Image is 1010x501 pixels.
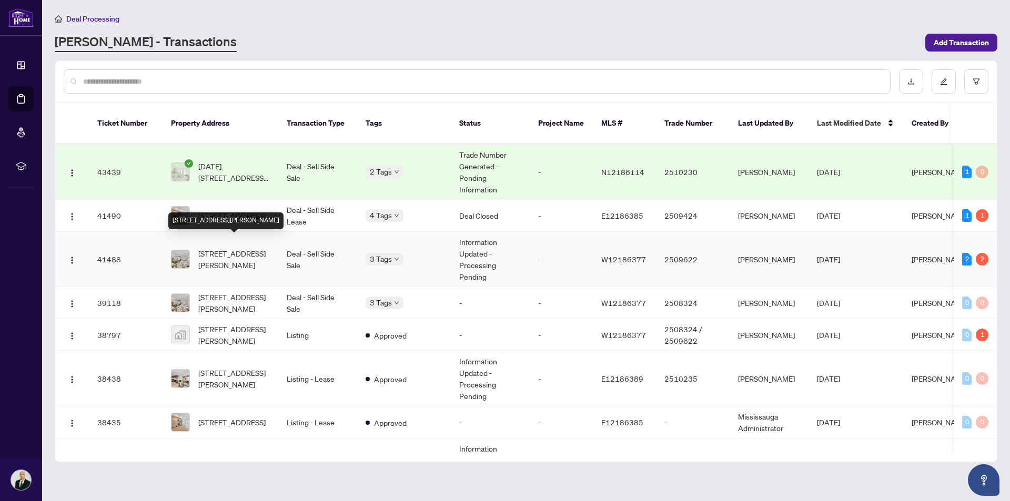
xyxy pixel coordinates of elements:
[198,323,270,346] span: [STREET_ADDRESS][PERSON_NAME]
[817,330,840,340] span: [DATE]
[68,212,76,221] img: Logo
[912,254,968,264] span: [PERSON_NAME]
[278,438,357,494] td: Listing
[451,287,530,319] td: -
[934,34,989,51] span: Add Transaction
[171,413,189,431] img: thumbnail-img
[64,414,80,431] button: Logo
[912,298,968,308] span: [PERSON_NAME]
[899,69,923,94] button: download
[817,374,840,383] span: [DATE]
[962,209,972,222] div: 1
[394,169,399,175] span: down
[374,330,407,341] span: Approved
[730,287,809,319] td: [PERSON_NAME]
[940,78,947,85] span: edit
[66,14,119,24] span: Deal Processing
[530,103,593,144] th: Project Name
[912,417,968,427] span: [PERSON_NAME]
[89,103,163,144] th: Ticket Number
[64,370,80,387] button: Logo
[817,417,840,427] span: [DATE]
[68,256,76,264] img: Logo
[168,212,284,229] div: [STREET_ADDRESS][PERSON_NAME]
[198,367,270,390] span: [STREET_ADDRESS][PERSON_NAME]
[163,103,278,144] th: Property Address
[601,298,646,308] span: W12186377
[976,329,988,341] div: 1
[730,438,809,494] td: [PERSON_NAME]
[964,69,988,94] button: filter
[932,69,956,94] button: edit
[656,438,730,494] td: 2510604
[278,145,357,200] td: Deal - Sell Side Sale
[601,417,643,427] span: E12186385
[451,103,530,144] th: Status
[68,300,76,308] img: Logo
[730,351,809,406] td: [PERSON_NAME]
[530,232,593,287] td: -
[656,145,730,200] td: 2510230
[656,287,730,319] td: 2508324
[907,78,915,85] span: download
[730,406,809,438] td: Mississauga Administrator
[278,406,357,438] td: Listing - Lease
[817,254,840,264] span: [DATE]
[171,207,189,224] img: thumbnail-img
[809,103,903,144] th: Last Modified Date
[601,374,643,383] span: E12186389
[817,298,840,308] span: [DATE]
[89,287,163,319] td: 39118
[68,169,76,177] img: Logo
[976,372,988,385] div: 0
[198,416,266,428] span: [STREET_ADDRESS]
[198,248,270,271] span: [STREET_ADDRESS][PERSON_NAME]
[451,145,530,200] td: Trade Number Generated - Pending Information
[973,78,980,85] span: filter
[730,145,809,200] td: [PERSON_NAME]
[394,300,399,305] span: down
[925,34,997,52] button: Add Transaction
[370,209,392,221] span: 4 Tags
[278,319,357,351] td: Listing
[171,370,189,387] img: thumbnail-img
[64,326,80,343] button: Logo
[962,253,972,265] div: 2
[912,167,968,177] span: [PERSON_NAME]
[912,330,968,340] span: [PERSON_NAME]
[817,211,840,220] span: [DATE]
[64,251,80,268] button: Logo
[278,200,357,232] td: Deal - Sell Side Lease
[198,291,270,314] span: [STREET_ADDRESS][PERSON_NAME]
[656,319,730,351] td: 2508324 / 2509622
[593,103,656,144] th: MLS #
[374,417,407,428] span: Approved
[962,329,972,341] div: 0
[171,163,189,181] img: thumbnail-img
[89,406,163,438] td: 38435
[730,319,809,351] td: [PERSON_NAME]
[198,160,270,183] span: [DATE][STREET_ADDRESS][PERSON_NAME]
[8,8,34,27] img: logo
[451,351,530,406] td: Information Updated - Processing Pending
[968,464,999,496] button: Open asap
[357,103,451,144] th: Tags
[451,319,530,351] td: -
[278,103,357,144] th: Transaction Type
[64,207,80,224] button: Logo
[730,103,809,144] th: Last Updated By
[530,319,593,351] td: -
[962,166,972,178] div: 1
[903,103,966,144] th: Created By
[89,319,163,351] td: 38797
[601,254,646,264] span: W12186377
[55,33,237,52] a: [PERSON_NAME] - Transactions
[530,145,593,200] td: -
[64,294,80,311] button: Logo
[278,232,357,287] td: Deal - Sell Side Sale
[817,117,881,129] span: Last Modified Date
[55,15,62,23] span: home
[656,103,730,144] th: Trade Number
[171,250,189,268] img: thumbnail-img
[817,167,840,177] span: [DATE]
